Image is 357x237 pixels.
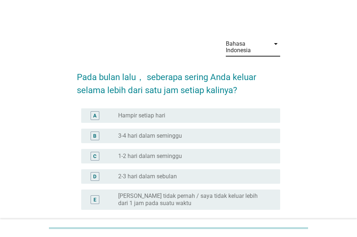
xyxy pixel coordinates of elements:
[118,153,182,160] label: 1-2 hari dalam seminggu
[93,132,96,140] div: B
[93,112,96,119] div: A
[118,173,177,180] label: 2-3 hari dalam sebulan
[118,112,165,119] label: Hampir setiap hari
[93,172,96,180] div: D
[271,39,280,48] i: arrow_drop_down
[226,41,266,54] div: Bahasa Indonesia
[94,196,96,203] div: E
[118,192,269,207] label: [PERSON_NAME] tidak pernah / saya tidak keluar lebih dari 1 jam pada suatu waktu
[93,152,96,160] div: C
[77,63,280,97] h2: Pada bulan lalu， seberapa sering Anda keluar selama lebih dari satu jam setiap kalinya?
[118,132,182,140] label: 3-4 hari dalam seminggu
